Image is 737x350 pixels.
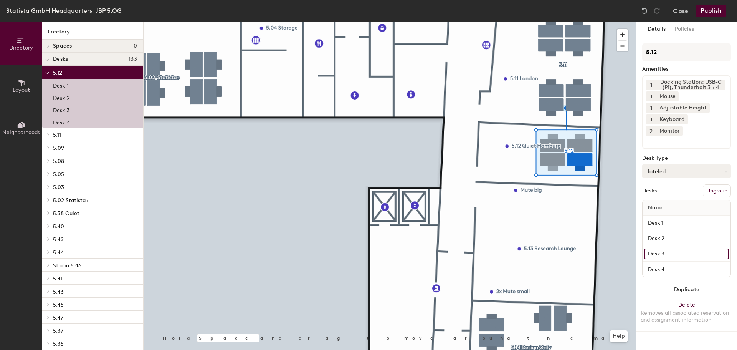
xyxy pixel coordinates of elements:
button: Policies [670,22,699,37]
p: Desk 2 [53,93,70,101]
button: Publish [696,5,726,17]
div: Amenities [642,66,731,72]
span: 1 [650,81,652,89]
span: 5.37 [53,328,63,334]
input: Unnamed desk [644,264,729,275]
span: 133 [129,56,137,62]
div: Desks [642,188,657,194]
button: 1 [646,103,656,113]
div: Adjustable Height [656,103,710,113]
button: 1 [646,91,656,101]
span: 5.03 [53,184,64,191]
span: 5.38 Quiet [53,210,79,217]
span: Studio 5.46 [53,262,81,269]
span: 5.40 [53,223,64,230]
p: Desk 4 [53,117,70,126]
button: Hoteled [642,164,731,178]
img: Undo [641,7,648,15]
img: Redo [653,7,661,15]
div: Docking Station: USB-C (P1), Thunderbolt 3 + 4 [656,80,725,90]
span: 5.11 [53,132,61,138]
p: Desk 1 [53,80,69,89]
span: 5.41 [53,275,63,282]
button: Help [610,330,628,342]
span: 1 [650,104,652,112]
div: Keyboard [656,114,688,124]
button: Duplicate [636,282,737,297]
div: Desk Type [642,155,731,161]
input: Unnamed desk [644,218,729,229]
span: 1 [650,93,652,101]
span: 5.42 [53,236,64,243]
div: Mouse [656,91,679,101]
span: 5.08 [53,158,64,164]
span: 5.45 [53,302,64,308]
span: Name [644,201,668,215]
span: 5.35 [53,341,64,347]
div: Monitor [656,126,683,136]
span: Layout [13,87,30,93]
input: Unnamed desk [644,249,729,259]
span: 5.05 [53,171,64,177]
span: 5.09 [53,145,64,151]
span: 5.12 [53,70,62,76]
div: Statista GmbH Headquarters, JBP 5.OG [6,6,122,15]
div: Removes all associated reservation and assignment information [641,310,732,323]
span: Desks [53,56,68,62]
button: 1 [646,80,656,90]
span: 5.44 [53,249,64,256]
input: Unnamed desk [644,233,729,244]
span: 2 [649,127,653,135]
button: Details [643,22,670,37]
button: 2 [646,126,656,136]
button: Close [673,5,688,17]
span: 5.47 [53,315,63,321]
span: Spaces [53,43,72,49]
p: Desk 3 [53,105,70,114]
span: Neighborhoods [2,129,40,136]
span: 0 [134,43,137,49]
span: Directory [9,45,33,51]
span: 5.02 Statista+ [53,197,89,204]
button: Ungroup [703,184,731,197]
button: 1 [646,114,656,124]
h1: Directory [42,28,143,40]
button: DeleteRemoves all associated reservation and assignment information [636,297,737,331]
span: 5.43 [53,289,64,295]
span: 1 [650,116,652,124]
